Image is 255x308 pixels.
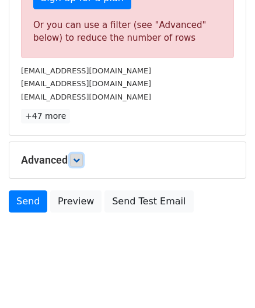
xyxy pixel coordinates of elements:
iframe: Chat Widget [197,252,255,308]
div: Or you can use a filter (see "Advanced" below) to reduce the number of rows [33,19,222,45]
a: Preview [50,190,102,213]
h5: Advanced [21,154,234,167]
a: Send [9,190,47,213]
a: Send Test Email [104,190,193,213]
small: [EMAIL_ADDRESS][DOMAIN_NAME] [21,66,151,75]
a: +47 more [21,109,70,123]
small: [EMAIL_ADDRESS][DOMAIN_NAME] [21,93,151,101]
small: [EMAIL_ADDRESS][DOMAIN_NAME] [21,79,151,88]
